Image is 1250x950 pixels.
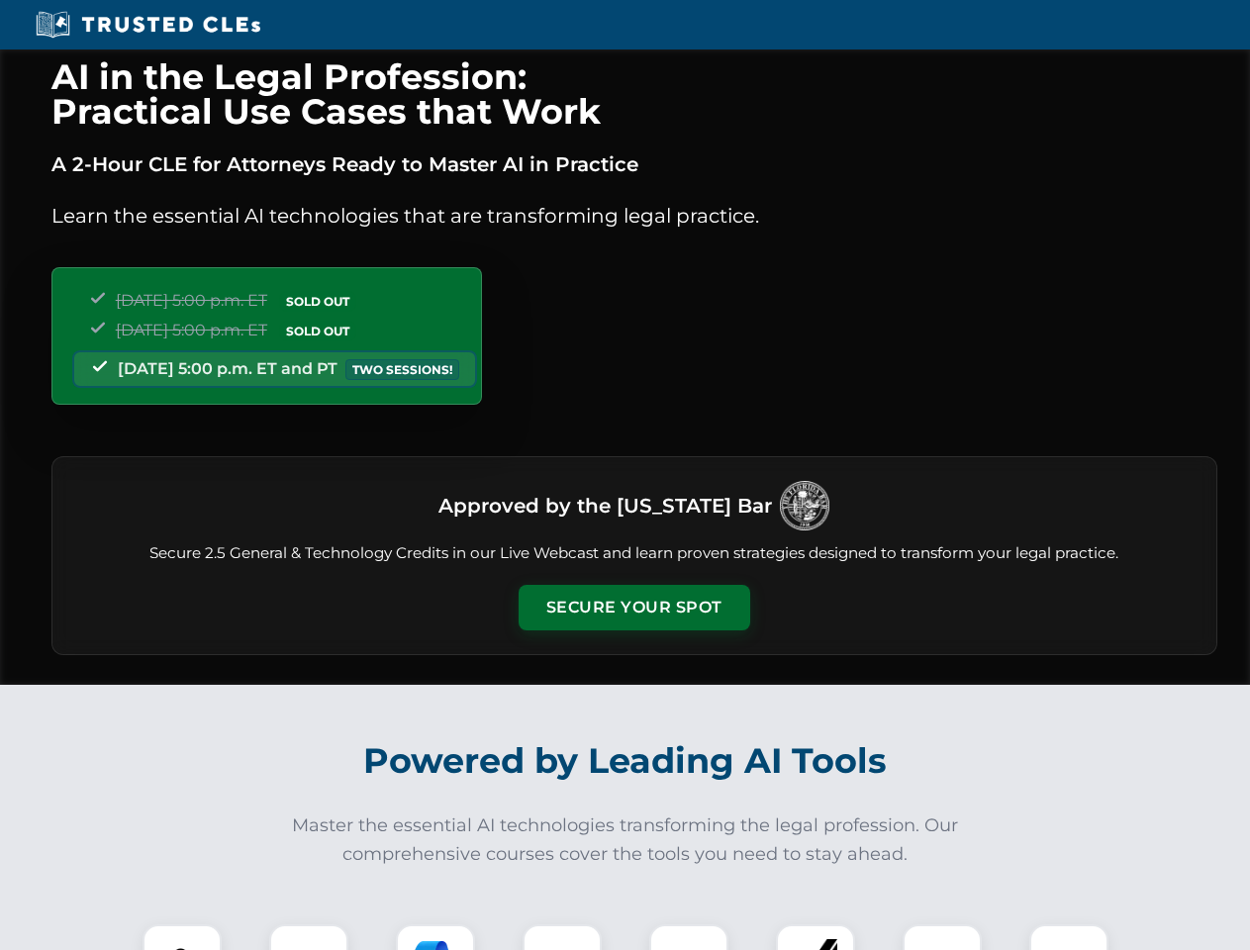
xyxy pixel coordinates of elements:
span: SOLD OUT [279,321,356,341]
h2: Powered by Leading AI Tools [77,726,1174,796]
h1: AI in the Legal Profession: Practical Use Cases that Work [51,59,1217,129]
p: Learn the essential AI technologies that are transforming legal practice. [51,200,1217,232]
p: A 2-Hour CLE for Attorneys Ready to Master AI in Practice [51,148,1217,180]
span: [DATE] 5:00 p.m. ET [116,321,267,339]
p: Master the essential AI technologies transforming the legal profession. Our comprehensive courses... [279,811,972,869]
button: Secure Your Spot [519,585,750,630]
p: Secure 2.5 General & Technology Credits in our Live Webcast and learn proven strategies designed ... [76,542,1193,565]
img: Logo [780,481,829,530]
img: Trusted CLEs [30,10,266,40]
span: [DATE] 5:00 p.m. ET [116,291,267,310]
span: SOLD OUT [279,291,356,312]
h3: Approved by the [US_STATE] Bar [438,488,772,523]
